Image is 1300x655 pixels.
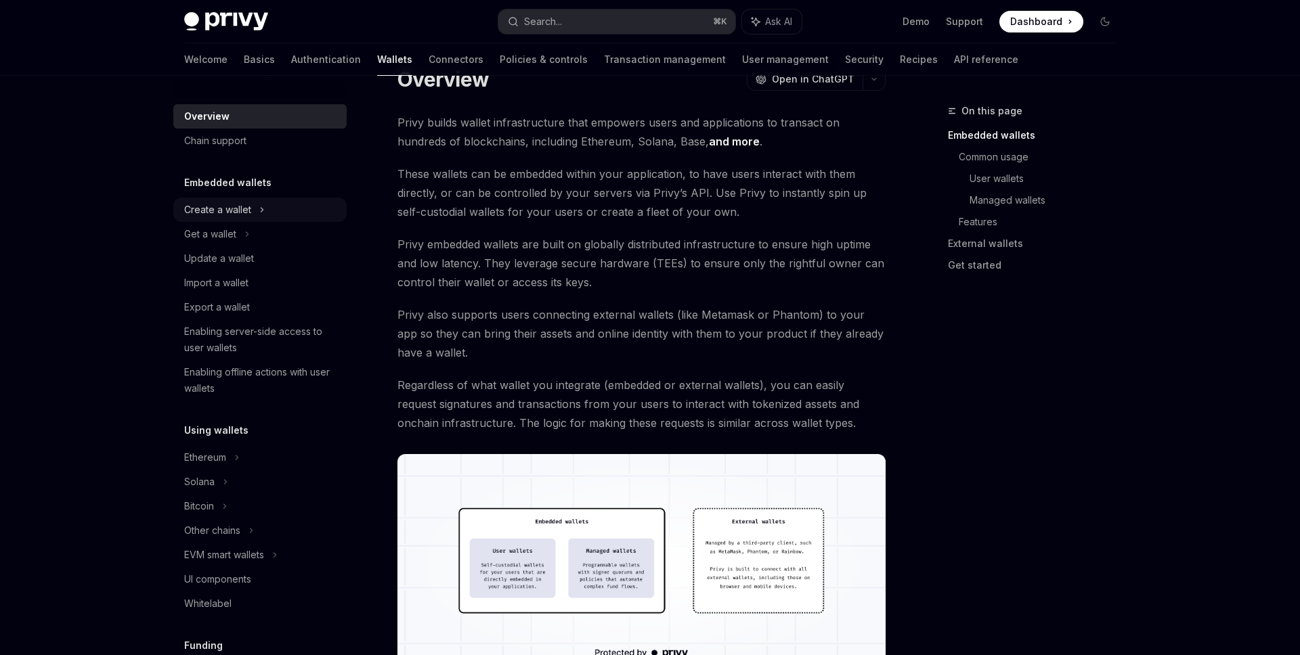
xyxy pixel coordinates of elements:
img: dark logo [184,12,268,31]
button: Open in ChatGPT [747,68,863,91]
div: Whitelabel [184,595,232,612]
div: Overview [184,108,230,125]
span: ⌘ K [713,16,727,27]
a: Enabling server-side access to user wallets [173,319,347,360]
span: On this page [961,103,1022,119]
span: Open in ChatGPT [772,72,854,86]
a: Wallets [377,43,412,76]
div: Search... [524,14,562,30]
a: Features [959,211,1127,233]
div: Chain support [184,133,246,149]
a: Basics [244,43,275,76]
div: EVM smart wallets [184,547,264,563]
a: Embedded wallets [948,125,1127,146]
h5: Embedded wallets [184,175,272,191]
div: Enabling offline actions with user wallets [184,364,339,397]
a: Connectors [429,43,483,76]
div: Other chains [184,522,240,539]
a: Managed wallets [970,189,1127,211]
a: User wallets [970,168,1127,189]
h1: Overview [397,67,489,91]
a: Get started [948,254,1127,276]
a: Welcome [184,43,227,76]
div: Solana [184,474,215,490]
a: Security [845,43,884,76]
a: Demo [903,15,930,28]
span: Regardless of what wallet you integrate (embedded or external wallets), you can easily request si... [397,376,886,432]
div: Update a wallet [184,250,254,267]
a: Import a wallet [173,271,347,295]
a: Authentication [291,43,361,76]
a: Transaction management [604,43,726,76]
a: Dashboard [999,11,1083,32]
a: UI components [173,567,347,591]
div: Import a wallet [184,275,248,291]
a: Overview [173,104,347,129]
button: Ask AI [742,9,802,34]
a: and more [709,135,760,149]
div: UI components [184,571,251,587]
a: Policies & controls [500,43,588,76]
a: External wallets [948,233,1127,254]
div: Ethereum [184,449,226,466]
button: Search...⌘K [498,9,735,34]
span: Privy builds wallet infrastructure that empowers users and applications to transact on hundreds o... [397,113,886,151]
a: API reference [954,43,1018,76]
h5: Funding [184,637,223,654]
span: Privy embedded wallets are built on globally distributed infrastructure to ensure high uptime and... [397,235,886,292]
button: Toggle dark mode [1094,11,1116,32]
div: Export a wallet [184,299,250,315]
a: Recipes [900,43,938,76]
a: Chain support [173,129,347,153]
a: Export a wallet [173,295,347,319]
a: Support [946,15,983,28]
a: Common usage [959,146,1127,168]
span: Dashboard [1010,15,1062,28]
a: Enabling offline actions with user wallets [173,360,347,401]
div: Bitcoin [184,498,214,514]
div: Create a wallet [184,202,251,218]
a: User management [742,43,829,76]
span: Privy also supports users connecting external wallets (like Metamask or Phantom) to your app so t... [397,305,886,362]
a: Whitelabel [173,591,347,616]
div: Get a wallet [184,226,236,242]
span: These wallets can be embedded within your application, to have users interact with them directly,... [397,164,886,221]
span: Ask AI [765,15,792,28]
h5: Using wallets [184,422,248,438]
div: Enabling server-side access to user wallets [184,323,339,356]
a: Update a wallet [173,246,347,271]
